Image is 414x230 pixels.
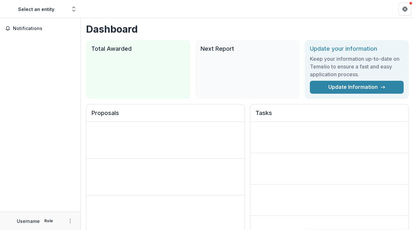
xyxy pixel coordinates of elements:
[310,55,404,78] h3: Keep your information up-to-date on Temelio to ensure a fast and easy application process.
[256,110,403,122] h2: Tasks
[86,23,409,35] h1: Dashboard
[310,81,404,94] a: Update Information
[310,45,404,52] h2: Update your information
[3,23,78,34] button: Notifications
[18,6,54,13] div: Select an entity
[201,45,294,52] h2: Next Report
[42,218,55,224] p: Role
[69,3,78,16] button: Open entity switcher
[398,3,411,16] button: Get Help
[66,217,74,225] button: More
[92,110,239,122] h2: Proposals
[17,218,40,225] p: Username
[13,26,75,31] span: Notifications
[91,45,185,52] h2: Total Awarded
